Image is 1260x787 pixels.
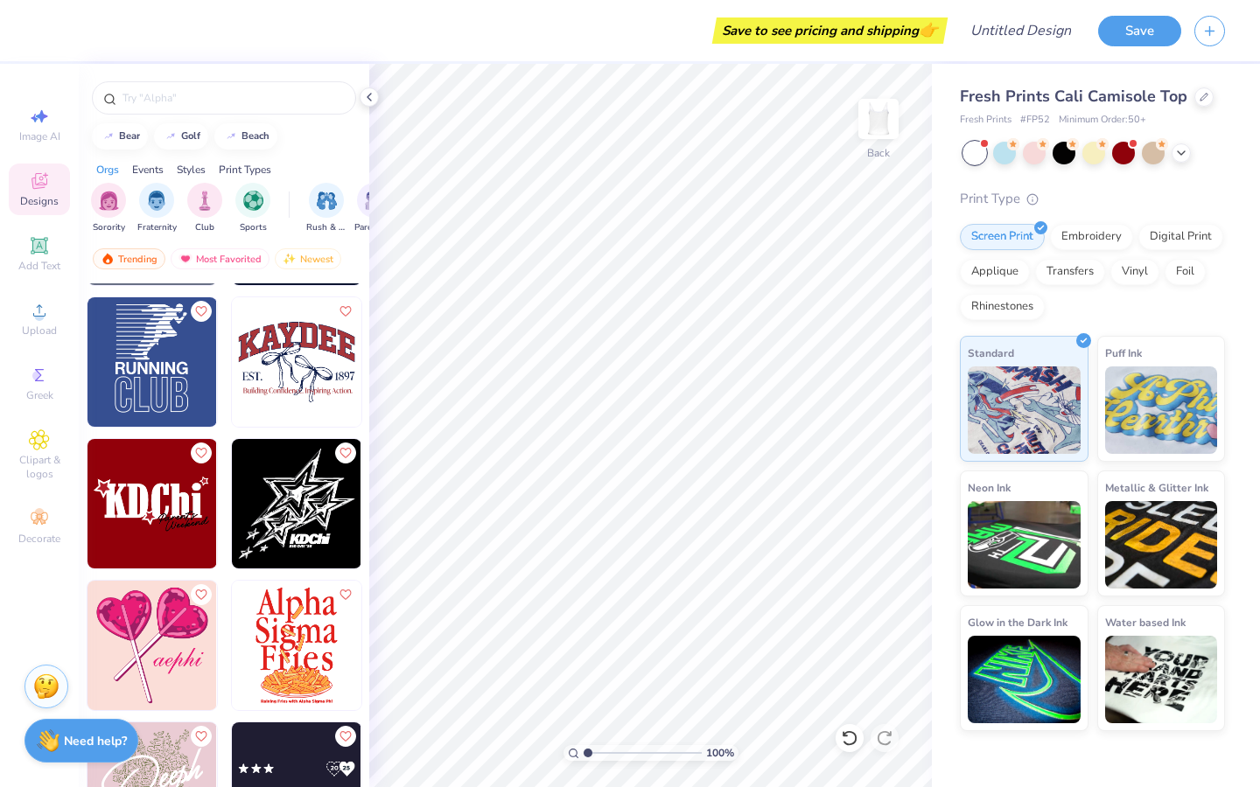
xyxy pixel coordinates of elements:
[91,183,126,234] button: filter button
[354,183,395,234] button: filter button
[216,297,346,427] img: b51d3413-fced-4e55-a676-6c1a5b3de165
[1110,259,1159,285] div: Vinyl
[1105,366,1218,454] img: Puff Ink
[968,366,1081,454] img: Standard
[87,297,217,427] img: 97f8ab8c-757f-438e-b02e-952c916838f4
[235,183,270,234] button: filter button
[1098,16,1181,46] button: Save
[191,584,212,605] button: Like
[354,183,395,234] div: filter for Parent's Weekend
[1105,501,1218,589] img: Metallic & Glitter Ink
[101,253,115,265] img: trending.gif
[119,131,140,141] div: bear
[147,191,166,211] img: Fraternity Image
[171,248,269,269] div: Most Favorited
[18,259,60,273] span: Add Text
[191,726,212,747] button: Like
[1020,113,1050,128] span: # FP52
[9,453,70,481] span: Clipart & logos
[195,221,214,234] span: Club
[960,189,1225,209] div: Print Type
[240,221,267,234] span: Sports
[335,584,356,605] button: Like
[64,733,127,749] strong: Need help?
[306,183,346,234] button: filter button
[96,162,119,178] div: Orgs
[195,191,214,211] img: Club Image
[1059,113,1146,128] span: Minimum Order: 50 +
[360,297,490,427] img: baf5fce2-2fc0-4b44-a11b-907662376eab
[960,86,1187,107] span: Fresh Prints Cali Camisole Top
[1105,478,1208,497] span: Metallic & Glitter Ink
[232,439,361,568] img: 96acdff8-faba-495d-9e3b-daab9fabec41
[960,294,1045,320] div: Rhinestones
[191,442,212,463] button: Like
[243,191,263,211] img: Sports Image
[919,19,938,40] span: 👉
[99,191,119,211] img: Sorority Image
[177,162,206,178] div: Styles
[93,248,165,269] div: Trending
[224,131,238,142] img: trend_line.gif
[960,224,1045,250] div: Screen Print
[19,129,60,143] span: Image AI
[216,581,346,710] img: 8415286f-a241-4e67-89b8-7a5ee345b4dc
[1105,613,1186,631] span: Water based Ink
[335,442,356,463] button: Like
[1105,636,1218,723] img: Water based Ink
[132,162,164,178] div: Events
[92,123,148,150] button: bear
[335,301,356,322] button: Like
[968,478,1011,497] span: Neon Ink
[1165,259,1206,285] div: Foil
[283,253,297,265] img: Newest.gif
[241,131,269,141] div: beach
[232,297,361,427] img: 31cb3580-b2b5-4609-9932-0348bd67d160
[360,581,490,710] img: 8ca81b03-44a5-4fac-9803-8d101e888ef0
[178,253,192,265] img: most_fav.gif
[1050,224,1133,250] div: Embroidery
[717,17,943,44] div: Save to see pricing and shipping
[306,221,346,234] span: Rush & Bid
[20,194,59,208] span: Designs
[960,259,1030,285] div: Applique
[275,248,341,269] div: Newest
[164,131,178,142] img: trend_line.gif
[137,183,177,234] div: filter for Fraternity
[968,636,1081,723] img: Glow in the Dark Ink
[1035,259,1105,285] div: Transfers
[968,344,1014,362] span: Standard
[22,324,57,338] span: Upload
[960,113,1011,128] span: Fresh Prints
[18,532,60,546] span: Decorate
[121,89,345,107] input: Try "Alpha"
[187,183,222,234] div: filter for Club
[87,581,217,710] img: dc5c487d-ca4e-4996-a2ed-b5a1a4ef6e03
[867,145,890,161] div: Back
[365,191,385,211] img: Parent's Weekend Image
[219,162,271,178] div: Print Types
[235,183,270,234] div: filter for Sports
[306,183,346,234] div: filter for Rush & Bid
[187,183,222,234] button: filter button
[968,501,1081,589] img: Neon Ink
[317,191,337,211] img: Rush & Bid Image
[93,221,125,234] span: Sorority
[360,439,490,568] img: 7a327557-5e62-4032-97cf-7778247a2f3f
[87,439,216,568] img: b037d4ff-b794-4e99-a716-1b01608a57db
[181,131,200,141] div: golf
[26,388,53,402] span: Greek
[137,183,177,234] button: filter button
[1138,224,1223,250] div: Digital Print
[191,301,212,322] button: Like
[354,221,395,234] span: Parent's Weekend
[232,581,361,710] img: c2c30a8d-577e-4d4d-8db5-9648cc083543
[101,131,115,142] img: trend_line.gif
[861,101,896,136] img: Back
[154,123,208,150] button: golf
[137,221,177,234] span: Fraternity
[956,13,1085,48] input: Untitled Design
[968,613,1067,631] span: Glow in the Dark Ink
[214,123,277,150] button: beach
[706,745,734,761] span: 100 %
